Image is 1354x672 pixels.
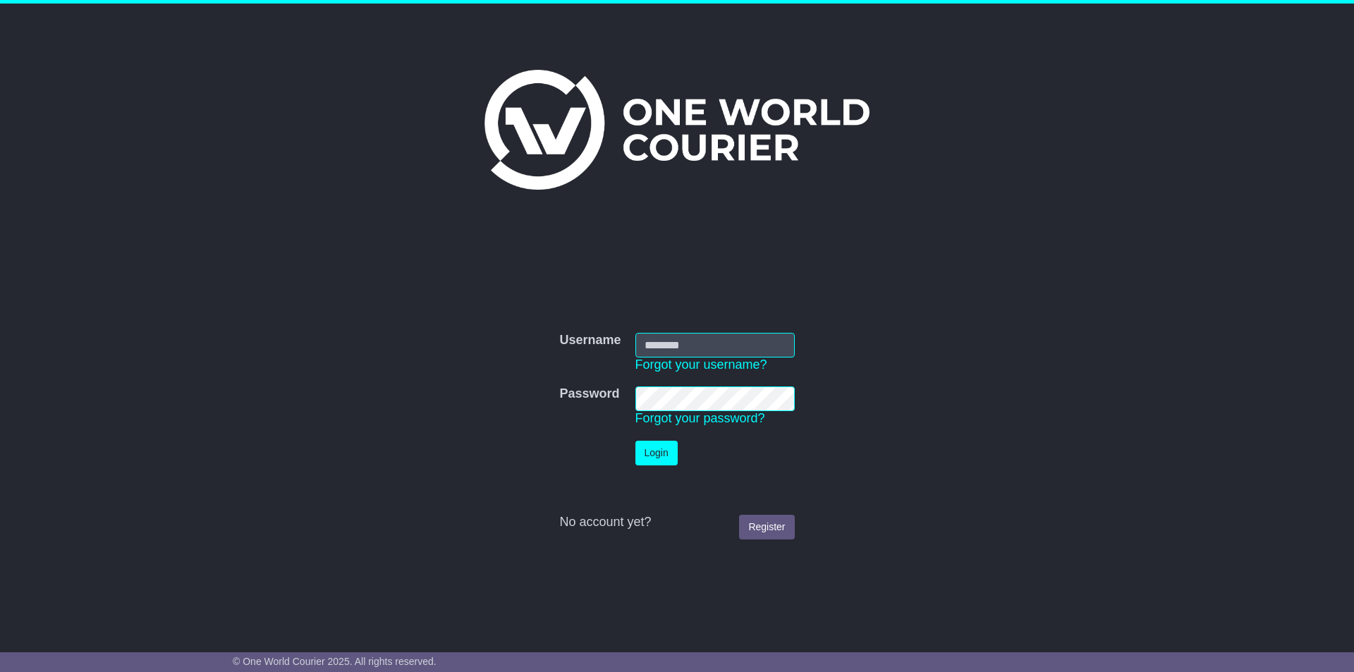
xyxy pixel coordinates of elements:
button: Login [635,441,678,465]
span: © One World Courier 2025. All rights reserved. [233,656,437,667]
img: One World [484,70,870,190]
label: Username [559,333,621,348]
a: Forgot your username? [635,358,767,372]
label: Password [559,386,619,402]
a: Forgot your password? [635,411,765,425]
a: Register [739,515,794,539]
div: No account yet? [559,515,794,530]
